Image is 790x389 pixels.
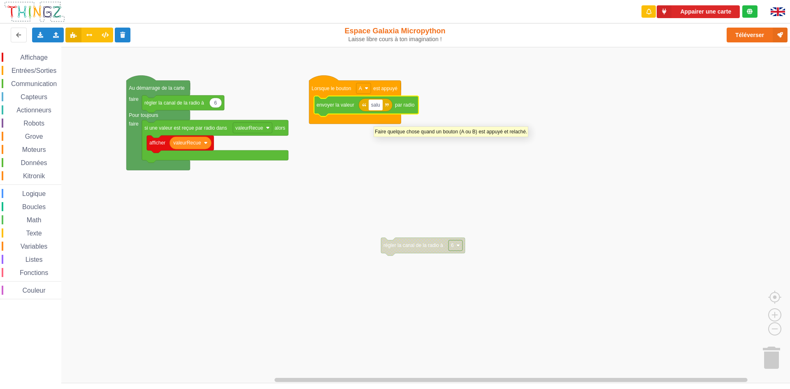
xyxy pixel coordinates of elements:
[149,140,165,146] text: afficher
[24,256,44,263] span: Listes
[22,172,46,179] span: Kitronik
[326,36,464,43] div: Laisse libre cours à ton imagination !
[173,140,201,146] text: valeurRecue
[129,96,139,102] text: faire
[129,112,158,118] text: Pour toujours
[4,1,65,23] img: thingz_logo.png
[311,85,351,91] text: Lorsque le bouton
[727,28,788,42] button: Téléverser
[19,54,49,61] span: Affichage
[10,67,58,74] span: Entrées/Sorties
[742,5,757,18] div: Tu es connecté au serveur de création de Thingz
[395,102,415,108] text: par radio
[657,5,740,18] button: Appairer une carte
[19,243,49,250] span: Variables
[326,26,464,43] div: Espace Galaxia Micropython
[144,100,204,106] text: régler la canal de la radio à
[21,203,47,210] span: Boucles
[451,242,454,248] text: 6
[26,217,43,224] span: Math
[373,85,397,91] text: est appuyé
[316,102,354,108] text: envoyer la valeur
[21,190,47,197] span: Logique
[10,80,58,87] span: Communication
[21,287,47,294] span: Couleur
[383,242,443,248] text: régler la canal de la radio à
[771,7,785,16] img: gb.png
[20,159,49,166] span: Données
[129,85,185,91] text: Au démarrage de la carte
[25,230,43,237] span: Texte
[274,125,285,130] text: alors
[144,125,227,130] text: si une valeur est reçue par radio dans
[22,120,46,127] span: Robots
[15,107,53,114] span: Actionneurs
[19,269,49,276] span: Fonctions
[214,100,217,106] text: 6
[24,133,44,140] span: Grove
[235,125,263,130] text: valeurRecue
[21,146,47,153] span: Moteurs
[359,85,362,91] text: A
[19,93,49,100] span: Capteurs
[375,128,527,136] div: Faire quelque chose quand un bouton (A ou B) est appuyé et relaché.
[129,121,139,127] text: faire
